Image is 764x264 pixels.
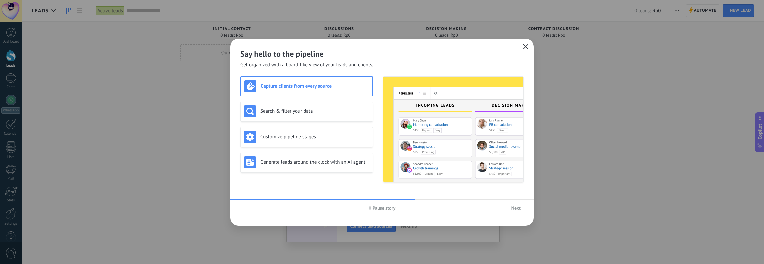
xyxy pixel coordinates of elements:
button: Pause story [366,203,399,213]
h3: Search & filter your data [260,108,369,114]
h2: Say hello to the pipeline [240,49,524,59]
button: Next [508,203,524,213]
span: Pause story [373,206,396,210]
span: Get organized with a board-like view of your leads and clients. [240,62,373,68]
h3: Capture clients from every source [261,83,369,89]
h3: Generate leads around the clock with an AI agent [260,159,369,165]
h3: Customize pipeline stages [260,134,369,140]
span: Next [511,206,521,210]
